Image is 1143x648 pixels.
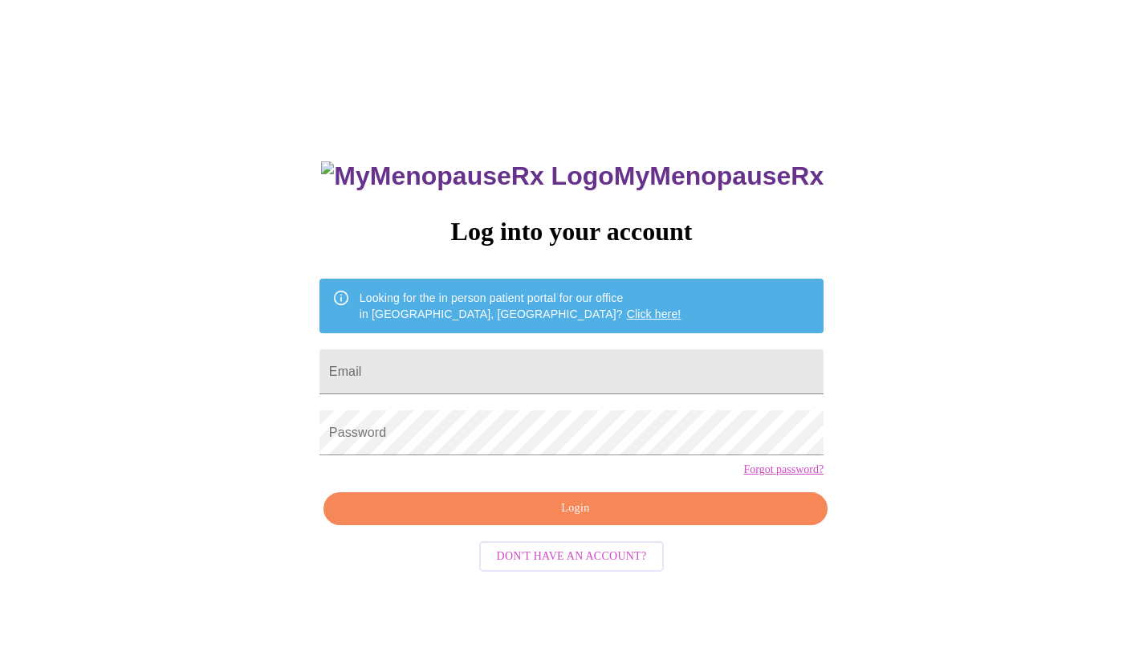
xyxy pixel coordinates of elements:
span: Login [342,499,809,519]
button: Don't have an account? [479,541,665,573]
div: Looking for the in person patient portal for our office in [GEOGRAPHIC_DATA], [GEOGRAPHIC_DATA]? [360,283,681,328]
a: Click here! [627,308,681,320]
span: Don't have an account? [497,547,647,567]
h3: Log into your account [319,217,824,247]
button: Login [323,492,828,525]
h3: MyMenopauseRx [321,161,824,191]
img: MyMenopauseRx Logo [321,161,613,191]
a: Forgot password? [743,463,824,476]
a: Don't have an account? [475,548,669,562]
